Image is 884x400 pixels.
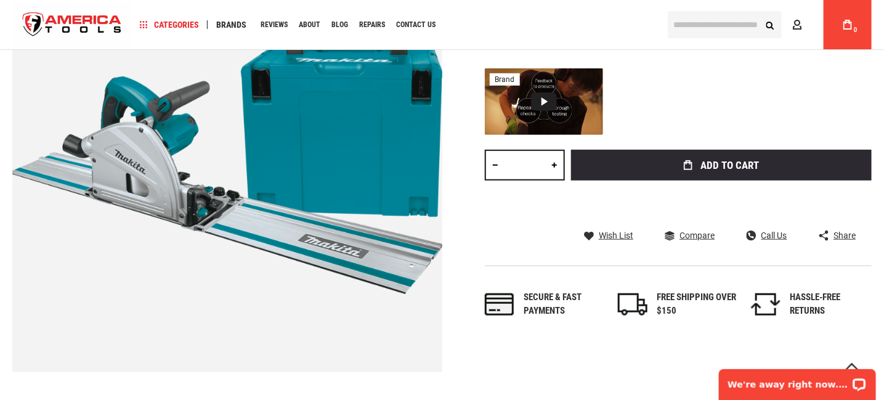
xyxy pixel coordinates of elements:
[216,20,246,29] span: Brands
[758,13,782,36] button: Search
[12,2,132,48] a: store logo
[761,231,787,240] span: Call Us
[359,21,385,28] span: Repairs
[751,293,781,316] img: returns
[331,21,348,28] span: Blog
[833,231,856,240] span: Share
[618,293,647,316] img: shipping
[140,20,199,29] span: Categories
[571,150,872,181] button: Add to Cart
[255,17,293,33] a: Reviews
[584,230,633,241] a: Wish List
[679,231,715,240] span: Compare
[261,21,288,28] span: Reviews
[293,17,326,33] a: About
[12,2,132,48] img: America Tools
[134,17,205,33] a: Categories
[569,184,874,220] iframe: Secure express checkout frame
[854,27,858,33] span: 0
[299,21,320,28] span: About
[485,293,514,316] img: payments
[747,230,787,241] a: Call Us
[711,361,884,400] iframe: LiveChat chat widget
[657,291,737,317] div: FREE SHIPPING OVER $150
[326,17,354,33] a: Blog
[396,21,436,28] span: Contact Us
[665,230,715,241] a: Compare
[599,231,633,240] span: Wish List
[524,291,604,317] div: Secure & fast payments
[354,17,391,33] a: Repairs
[790,291,870,317] div: HASSLE-FREE RETURNS
[700,160,759,171] span: Add to Cart
[391,17,441,33] a: Contact Us
[211,17,252,33] a: Brands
